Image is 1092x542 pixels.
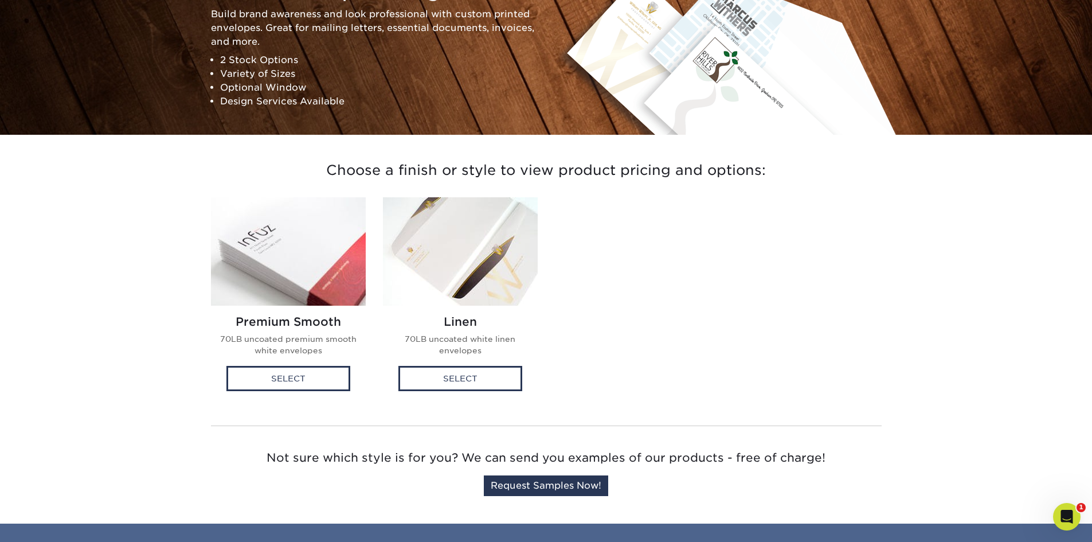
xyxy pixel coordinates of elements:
div: Select [398,366,522,391]
li: Variety of Sizes [220,67,538,80]
img: Linen Envelopes [383,197,538,306]
h3: Choose a finish or style to view product pricing and options: [211,149,882,193]
p: Build brand awareness and look professional with custom printed envelopes. Great for mailing lett... [211,7,538,48]
a: Premium Smooth Envelopes Premium Smooth 70LB uncoated premium smooth white envelopes Select [211,197,366,403]
div: Select [226,366,350,391]
span: 1 [1077,503,1086,512]
li: Design Services Available [220,94,538,108]
h2: Linen [392,315,529,329]
a: Request Samples Now! [484,475,608,496]
img: Premium Smooth Envelopes [211,197,366,306]
li: Optional Window [220,80,538,94]
p: 70LB uncoated white linen envelopes [392,333,529,357]
p: Not sure which style is for you? We can send you examples of our products - free of charge! [211,449,882,466]
iframe: Intercom live chat [1053,503,1081,531]
li: 2 Stock Options [220,53,538,67]
h2: Premium Smooth [220,315,357,329]
p: 70LB uncoated premium smooth white envelopes [220,333,357,357]
a: Linen Envelopes Linen 70LB uncoated white linen envelopes Select [383,197,538,403]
